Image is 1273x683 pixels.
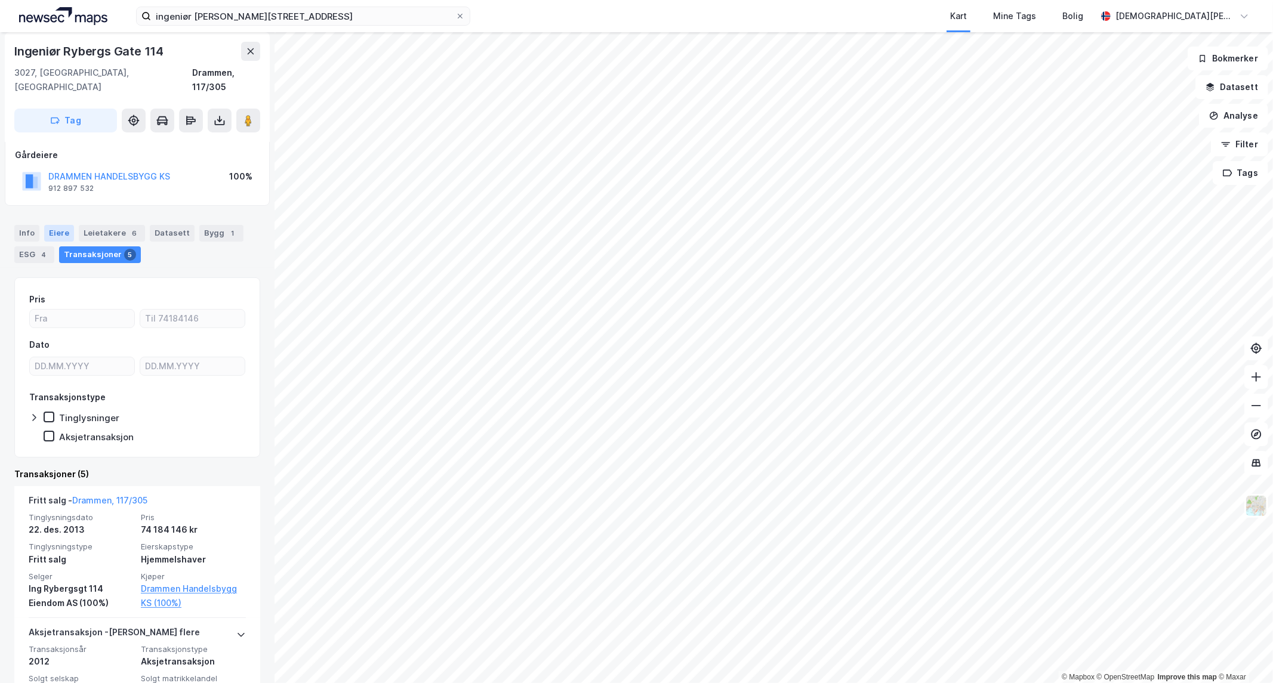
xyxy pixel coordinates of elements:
[29,625,200,644] div: Aksjetransaksjon - [PERSON_NAME] flere
[151,7,455,25] input: Søk på adresse, matrikkel, gårdeiere, leietakere eller personer
[29,654,134,669] div: 2012
[79,225,145,242] div: Leietakere
[140,310,245,327] input: Til 74184146
[140,357,245,375] input: DD.MM.YYYY
[1097,673,1155,681] a: OpenStreetMap
[30,310,134,327] input: Fra
[59,431,134,443] div: Aksjetransaksjon
[29,582,134,610] div: Ing Rybergsgt 114 Eiendom AS (100%)
[1188,47,1268,70] button: Bokmerker
[141,552,246,567] div: Hjemmelshaver
[59,412,119,424] div: Tinglysninger
[227,227,239,239] div: 1
[14,225,39,242] div: Info
[29,542,134,552] span: Tinglysningstype
[124,249,136,261] div: 5
[30,357,134,375] input: DD.MM.YYYY
[29,523,134,537] div: 22. des. 2013
[229,169,252,184] div: 100%
[29,493,147,512] div: Fritt salg -
[141,654,246,669] div: Aksjetransaksjon
[19,7,107,25] img: logo.a4113a55bc3d86da70a041830d287a7e.svg
[1213,626,1273,683] iframe: Chat Widget
[15,148,260,162] div: Gårdeiere
[29,292,45,307] div: Pris
[993,9,1036,23] div: Mine Tags
[29,512,134,523] span: Tinglysningsdato
[14,467,260,481] div: Transaksjoner (5)
[44,225,74,242] div: Eiere
[192,66,260,94] div: Drammen, 117/305
[141,512,246,523] span: Pris
[199,225,243,242] div: Bygg
[141,523,246,537] div: 74 184 146 kr
[29,644,134,654] span: Transaksjonsår
[48,184,94,193] div: 912 897 532
[14,246,54,263] div: ESG
[1199,104,1268,128] button: Analyse
[29,571,134,582] span: Selger
[1211,132,1268,156] button: Filter
[29,552,134,567] div: Fritt salg
[1195,75,1268,99] button: Datasett
[38,249,50,261] div: 4
[14,109,117,132] button: Tag
[141,644,246,654] span: Transaksjonstype
[1213,626,1273,683] div: Kontrollprogram for chat
[141,571,246,582] span: Kjøper
[1213,161,1268,185] button: Tags
[141,582,246,610] a: Drammen Handelsbygg KS (100%)
[141,542,246,552] span: Eierskapstype
[1062,9,1083,23] div: Bolig
[1158,673,1217,681] a: Improve this map
[150,225,195,242] div: Datasett
[1062,673,1095,681] a: Mapbox
[1245,495,1268,517] img: Z
[950,9,967,23] div: Kart
[29,390,106,404] div: Transaksjonstype
[14,42,166,61] div: Ingeniør Rybergs Gate 114
[29,338,50,352] div: Dato
[14,66,192,94] div: 3027, [GEOGRAPHIC_DATA], [GEOGRAPHIC_DATA]
[72,495,147,505] a: Drammen, 117/305
[128,227,140,239] div: 6
[59,246,141,263] div: Transaksjoner
[1115,9,1235,23] div: [DEMOGRAPHIC_DATA][PERSON_NAME]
